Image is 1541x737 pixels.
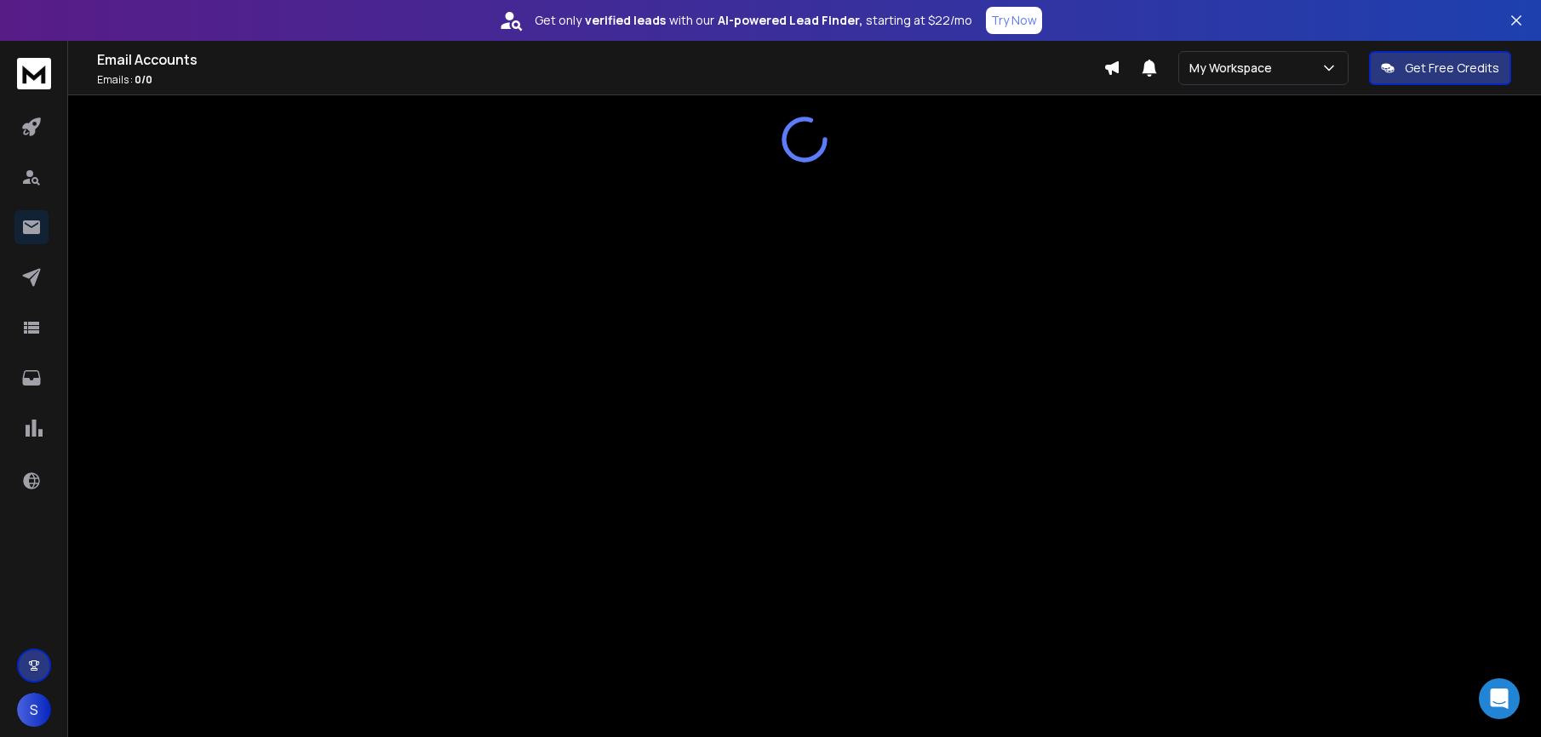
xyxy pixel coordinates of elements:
[97,49,1103,70] h1: Email Accounts
[986,7,1042,34] button: Try Now
[17,58,51,89] img: logo
[718,12,862,29] strong: AI-powered Lead Finder,
[1189,60,1279,77] p: My Workspace
[1405,60,1499,77] p: Get Free Credits
[535,12,972,29] p: Get only with our starting at $22/mo
[1479,678,1520,719] div: Open Intercom Messenger
[585,12,666,29] strong: verified leads
[1369,51,1511,85] button: Get Free Credits
[991,12,1037,29] p: Try Now
[135,72,152,87] span: 0 / 0
[17,693,51,727] button: S
[97,73,1103,87] p: Emails :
